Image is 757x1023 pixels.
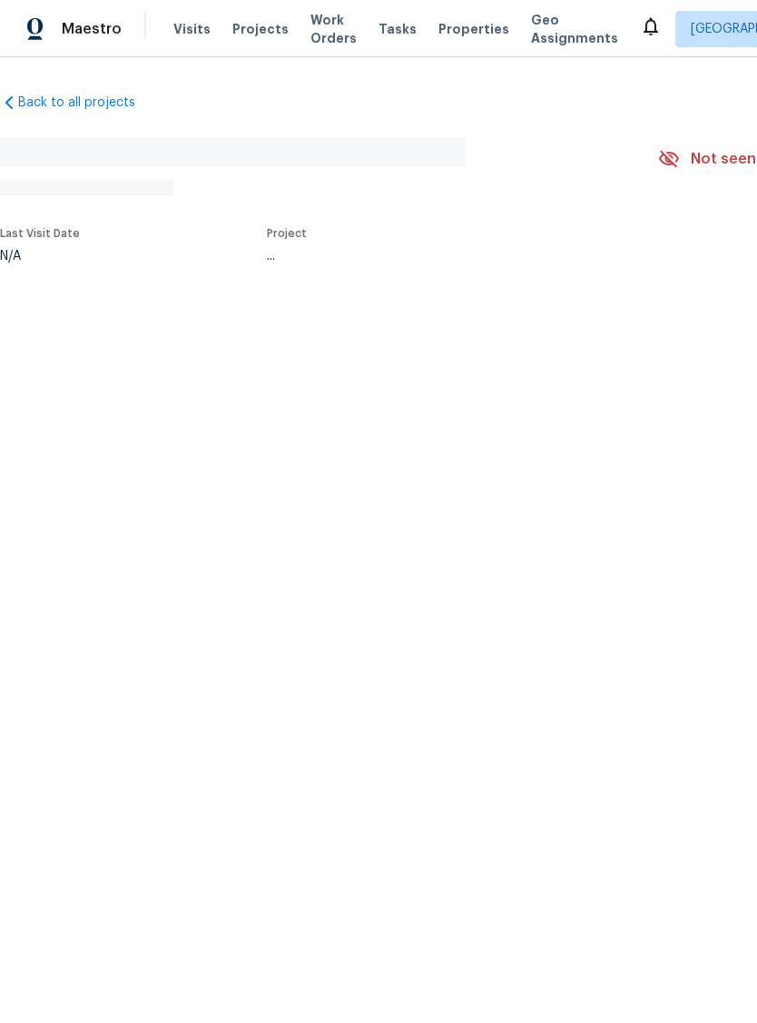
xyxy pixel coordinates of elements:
[378,23,417,35] span: Tasks
[173,20,211,38] span: Visits
[267,250,615,263] div: ...
[232,20,289,38] span: Projects
[62,20,122,38] span: Maestro
[310,11,357,47] span: Work Orders
[267,228,307,239] span: Project
[438,20,509,38] span: Properties
[531,11,618,47] span: Geo Assignments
